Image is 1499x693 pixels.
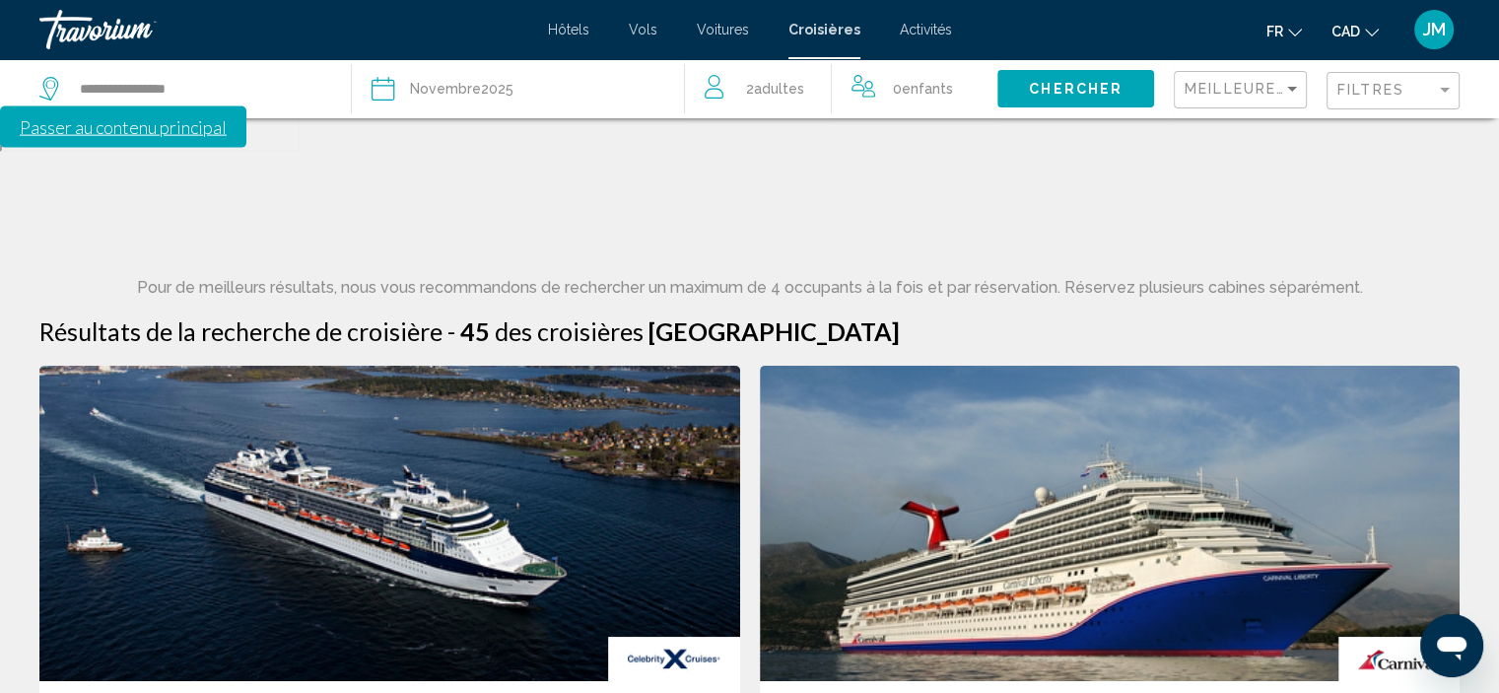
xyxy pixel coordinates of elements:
span: 45 [460,316,490,346]
span: Adultes [754,81,804,97]
span: 0 [893,75,953,103]
iframe: Bouton de lancement de la fenêtre de messagerie [1420,614,1483,677]
button: Filter [1327,71,1460,111]
span: [GEOGRAPHIC_DATA] [648,316,900,346]
span: Chercher [1029,82,1123,98]
button: Change language [1266,17,1302,45]
span: - [447,316,455,346]
span: 2 [746,75,804,103]
img: 1562230383.jpg [39,366,740,681]
div: 2025 [410,75,513,103]
span: fr [1266,24,1283,39]
img: carnival.gif [1338,637,1460,681]
button: Novembre2025 [372,59,663,118]
span: Meilleures affaires [1185,81,1371,97]
h1: Résultats de la recherche de croisière [39,316,443,346]
span: Enfants [902,81,953,97]
img: 1716547399.jpg [760,366,1461,681]
span: JM [1423,20,1446,39]
span: CAD [1331,24,1360,39]
button: Chercher [997,70,1154,106]
mat-select: Sort by [1185,82,1301,99]
span: des croisières [495,316,644,346]
span: Filtres [1337,82,1404,98]
a: Vols [629,22,657,37]
img: celebritynew_resized.gif [608,637,740,681]
button: User Menu [1408,9,1460,50]
span: Novembre [410,81,481,97]
a: Croisières [788,22,860,37]
a: Voitures [697,22,749,37]
a: Hôtels [548,22,589,37]
a: Activités [900,22,952,37]
button: Travelers: 2 adults, 0 children [685,59,997,118]
button: Change currency [1331,17,1379,45]
a: Travorium [39,10,528,49]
